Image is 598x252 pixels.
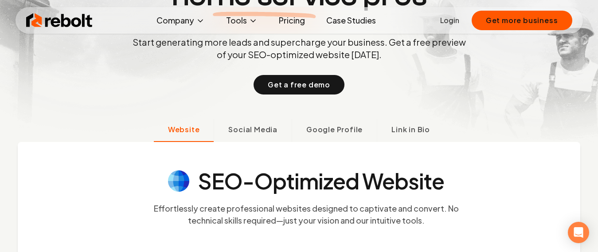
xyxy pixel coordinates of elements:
p: Start generating more leads and supercharge your business. Get a free preview of your SEO-optimiz... [131,36,468,61]
a: Login [440,15,459,26]
span: Google Profile [306,124,363,135]
a: Pricing [272,12,312,29]
span: Website [168,124,200,135]
div: Open Intercom Messenger [568,222,589,243]
a: Case Studies [319,12,383,29]
span: Social Media [228,124,278,135]
button: Social Media [214,119,292,142]
button: Company [149,12,212,29]
button: Link in Bio [377,119,444,142]
button: Get a free demo [254,75,344,94]
h4: SEO-Optimized Website [198,170,445,192]
button: Google Profile [292,119,377,142]
span: Link in Bio [391,124,430,135]
button: Tools [219,12,265,29]
button: Website [154,119,214,142]
img: Rebolt Logo [26,12,93,29]
button: Get more business [472,11,572,30]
